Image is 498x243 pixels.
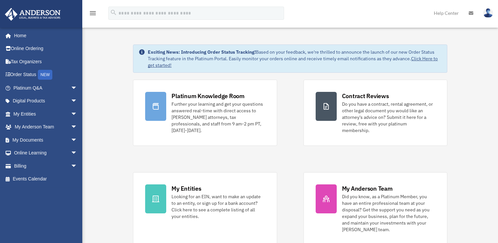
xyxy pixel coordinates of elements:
[5,68,87,82] a: Order StatusNEW
[5,29,84,42] a: Home
[148,56,438,68] a: Click Here to get started!
[5,147,87,160] a: Online Learningarrow_drop_down
[71,94,84,108] span: arrow_drop_down
[71,159,84,173] span: arrow_drop_down
[5,159,87,173] a: Billingarrow_drop_down
[3,8,63,21] img: Anderson Advisors Platinum Portal
[5,121,87,134] a: My Anderson Teamarrow_drop_down
[342,193,435,233] div: Did you know, as a Platinum Member, you have an entire professional team at your disposal? Get th...
[171,92,245,100] div: Platinum Knowledge Room
[110,9,117,16] i: search
[342,92,389,100] div: Contract Reviews
[342,184,393,193] div: My Anderson Team
[89,9,97,17] i: menu
[5,107,87,121] a: My Entitiesarrow_drop_down
[133,80,277,146] a: Platinum Knowledge Room Further your learning and get your questions answered real-time with dire...
[71,121,84,134] span: arrow_drop_down
[342,101,435,134] div: Do you have a contract, rental agreement, or other legal document you would like an attorney's ad...
[5,133,87,147] a: My Documentsarrow_drop_down
[5,55,87,68] a: Tax Organizers
[483,8,493,18] img: User Pic
[71,147,84,160] span: arrow_drop_down
[171,193,265,220] div: Looking for an EIN, want to make an update to an entity, or sign up for a bank account? Click her...
[71,81,84,95] span: arrow_drop_down
[89,12,97,17] a: menu
[38,70,52,80] div: NEW
[171,184,201,193] div: My Entities
[5,81,87,94] a: Platinum Q&Aarrow_drop_down
[5,42,87,55] a: Online Ordering
[5,173,87,186] a: Events Calendar
[148,49,441,68] div: Based on your feedback, we're thrilled to announce the launch of our new Order Status Tracking fe...
[148,49,256,55] strong: Exciting News: Introducing Order Status Tracking!
[71,133,84,147] span: arrow_drop_down
[71,107,84,121] span: arrow_drop_down
[303,80,447,146] a: Contract Reviews Do you have a contract, rental agreement, or other legal document you would like...
[171,101,265,134] div: Further your learning and get your questions answered real-time with direct access to [PERSON_NAM...
[5,94,87,108] a: Digital Productsarrow_drop_down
